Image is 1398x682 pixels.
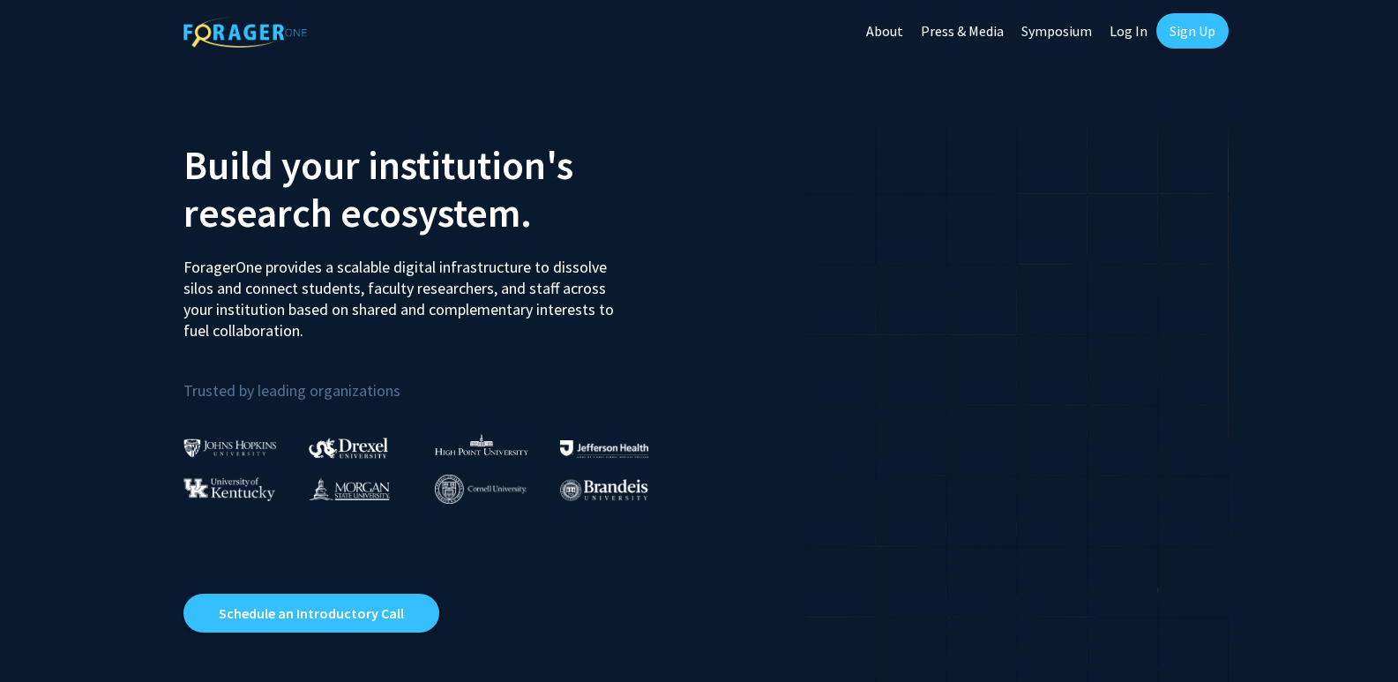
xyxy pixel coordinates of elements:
img: ForagerOne Logo [183,17,307,48]
img: Morgan State University [309,477,390,500]
img: Brandeis University [560,479,648,501]
p: Trusted by leading organizations [183,356,686,404]
img: Drexel University [309,438,388,458]
img: Cornell University [435,475,527,504]
h2: Build your institution's research ecosystem. [183,141,686,236]
p: ForagerOne provides a scalable digital infrastructure to dissolve silos and connect students, fac... [183,244,626,341]
img: Johns Hopkins University [183,438,277,457]
img: High Point University [435,434,528,455]
a: Opens in a new tab [183,594,439,633]
img: Thomas Jefferson University [560,440,648,457]
a: Sign Up [1156,13,1229,49]
img: University of Kentucky [183,477,275,501]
